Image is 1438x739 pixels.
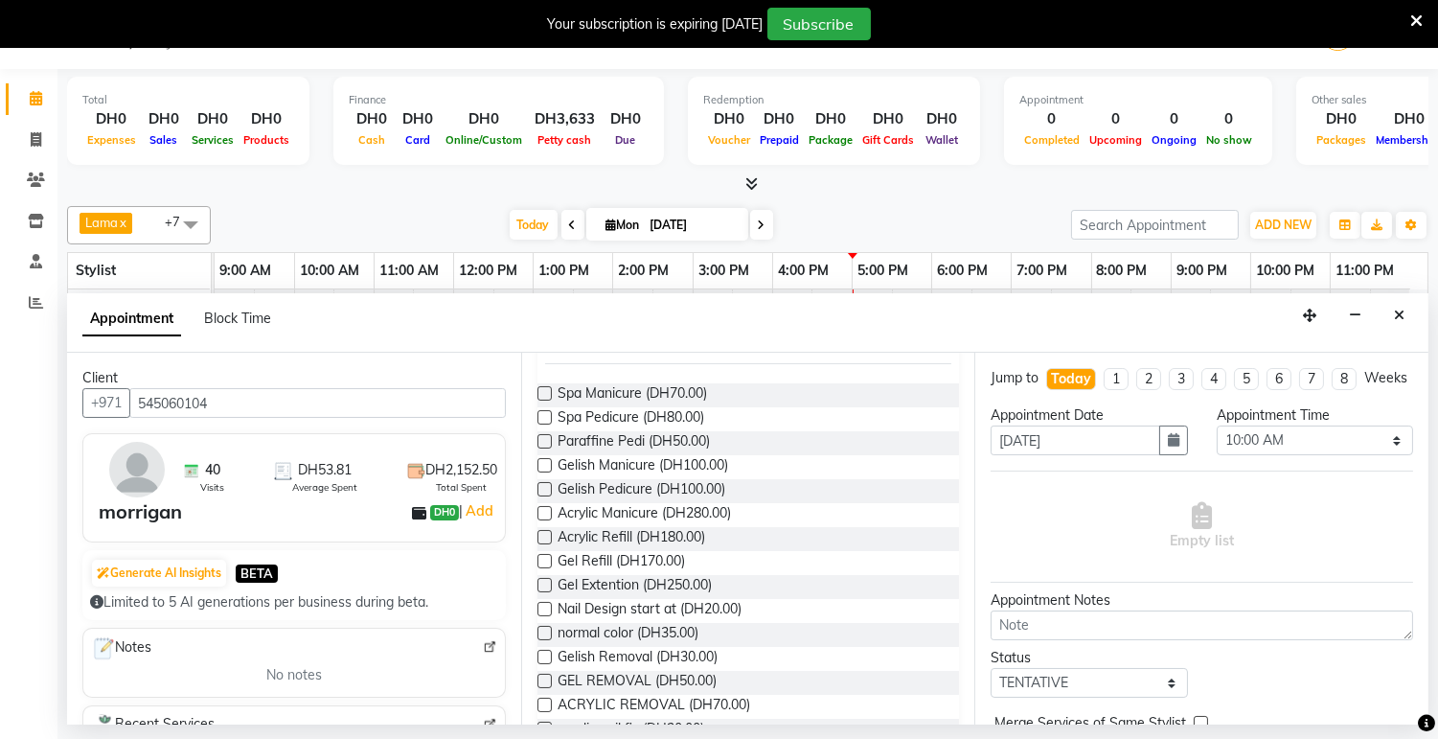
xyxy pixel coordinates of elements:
[994,713,1186,737] span: Merge Services of Same Stylist
[349,108,395,130] div: DH0
[1136,368,1161,390] li: 2
[236,565,278,583] span: BETA
[558,527,705,551] span: Acrylic Refill (DH180.00)
[82,302,181,336] span: Appointment
[773,257,833,285] a: 4:00 PM
[558,647,718,671] span: Gelish Removal (DH30.00)
[375,257,444,285] a: 11:00 AM
[1331,257,1399,285] a: 11:00 PM
[558,695,750,719] span: ACRYLIC REMOVAL (DH70.00)
[857,108,919,130] div: DH0
[239,108,294,130] div: DH0
[239,133,294,147] span: Products
[1071,210,1239,240] input: Search Appointment
[129,388,506,418] input: Search by Name/Mobile/Email/Code
[548,14,764,35] div: Your subscription is expiring [DATE]
[99,497,182,526] div: morrigan
[558,479,725,503] span: Gelish Pedicure (DH100.00)
[1084,133,1147,147] span: Upcoming
[76,262,116,279] span: Stylist
[755,108,804,130] div: DH0
[91,714,215,737] span: Recent Services
[1019,92,1257,108] div: Appointment
[463,499,496,522] a: Add
[1267,368,1291,390] li: 6
[82,133,141,147] span: Expenses
[349,92,649,108] div: Finance
[919,108,965,130] div: DH0
[991,405,1187,426] div: Appointment Date
[755,133,804,147] span: Prepaid
[187,108,239,130] div: DH0
[1299,368,1324,390] li: 7
[804,133,857,147] span: Package
[92,560,226,587] button: Generate AI Insights
[141,108,187,130] div: DH0
[441,133,527,147] span: Online/Custom
[1255,218,1312,232] span: ADD NEW
[1332,368,1357,390] li: 8
[1092,257,1153,285] a: 8:00 PM
[292,480,357,495] span: Average Spent
[1012,257,1072,285] a: 7:00 PM
[613,257,673,285] a: 2:00 PM
[400,133,435,147] span: Card
[558,551,685,575] span: Gel Refill (DH170.00)
[82,92,294,108] div: Total
[991,426,1159,455] input: yyyy-mm-dd
[558,503,731,527] span: Acrylic Manicure (DH280.00)
[204,310,271,327] span: Block Time
[1385,301,1413,331] button: Close
[200,480,224,495] span: Visits
[558,407,704,431] span: Spa Pedicure (DH80.00)
[454,257,522,285] a: 12:00 PM
[1312,108,1371,130] div: DH0
[187,133,239,147] span: Services
[804,108,857,130] div: DH0
[1169,368,1194,390] li: 3
[1234,368,1259,390] li: 5
[611,133,641,147] span: Due
[354,133,390,147] span: Cash
[109,442,165,497] img: avatar
[558,671,717,695] span: GEL REMOVAL (DH50.00)
[1147,133,1201,147] span: Ongoing
[703,108,755,130] div: DH0
[853,257,913,285] a: 5:00 PM
[82,108,141,130] div: DH0
[921,133,963,147] span: Wallet
[534,133,597,147] span: Petty cash
[215,257,276,285] a: 9:00 AM
[91,636,151,661] span: Notes
[1019,133,1084,147] span: Completed
[603,108,649,130] div: DH0
[534,257,594,285] a: 1:00 PM
[1147,108,1201,130] div: 0
[857,133,919,147] span: Gift Cards
[645,211,741,240] input: 2025-09-01
[118,215,126,230] a: x
[558,575,712,599] span: Gel Extention (DH250.00)
[1312,133,1371,147] span: Packages
[1364,368,1407,388] div: Weeks
[1051,369,1091,389] div: Today
[1104,368,1129,390] li: 1
[436,480,487,495] span: Total Spent
[205,460,220,480] span: 40
[146,133,183,147] span: Sales
[82,368,506,388] div: Client
[1084,108,1147,130] div: 0
[266,665,322,685] span: No notes
[558,455,728,479] span: Gelish Manicure (DH100.00)
[558,623,698,647] span: normal color (DH35.00)
[1201,133,1257,147] span: No show
[558,599,742,623] span: Nail Design start at (DH20.00)
[295,257,364,285] a: 10:00 AM
[1250,212,1316,239] button: ADD NEW
[1172,257,1232,285] a: 9:00 PM
[1217,405,1413,426] div: Appointment Time
[527,108,603,130] div: DH3,633
[85,215,118,230] span: Lama
[459,499,496,522] span: |
[602,218,645,232] span: Mon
